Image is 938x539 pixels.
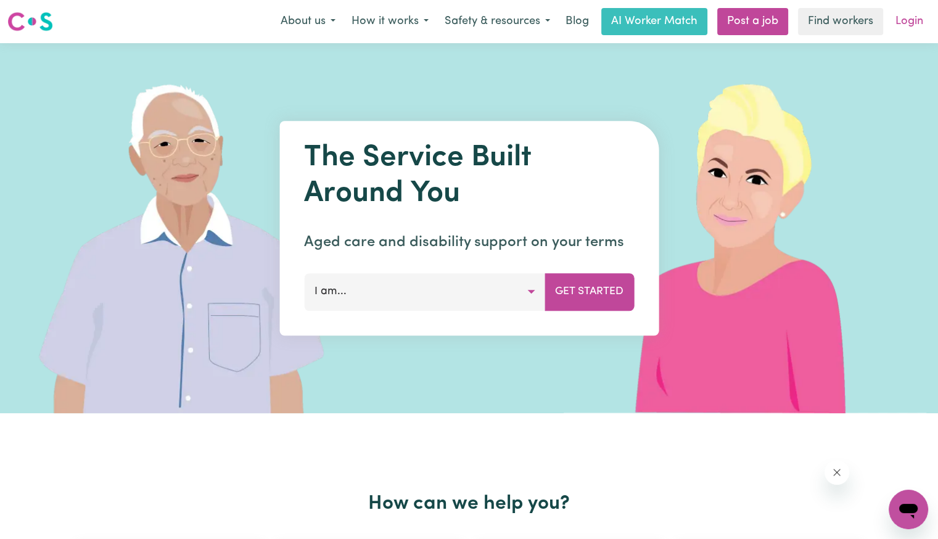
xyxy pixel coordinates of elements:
[437,9,558,35] button: Safety & resources
[344,9,437,35] button: How it works
[304,231,634,253] p: Aged care and disability support on your terms
[825,460,849,485] iframe: Close message
[70,492,869,516] h2: How can we help you?
[304,141,634,212] h1: The Service Built Around You
[7,9,75,19] span: Need any help?
[717,8,788,35] a: Post a job
[545,273,634,310] button: Get Started
[304,273,545,310] button: I am...
[601,8,707,35] a: AI Worker Match
[7,7,53,36] a: Careseekers logo
[798,8,883,35] a: Find workers
[889,490,928,529] iframe: Button to launch messaging window
[558,8,596,35] a: Blog
[273,9,344,35] button: About us
[888,8,931,35] a: Login
[7,10,53,33] img: Careseekers logo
